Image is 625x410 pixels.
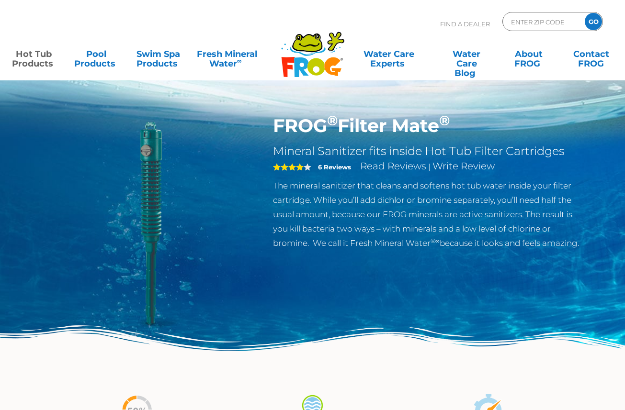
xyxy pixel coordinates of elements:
[585,13,602,30] input: GO
[350,44,428,64] a: Water CareExperts
[196,44,257,64] a: Fresh MineralWater∞
[10,44,58,64] a: Hot TubProducts
[428,162,431,171] span: |
[134,44,182,64] a: Swim SpaProducts
[273,178,586,250] p: The mineral sanitizer that cleans and softens hot tub water inside your filter cartridge. While y...
[439,112,450,129] sup: ®
[273,115,586,137] h1: FROG Filter Mate
[360,160,426,172] a: Read Reviews
[273,163,304,171] span: 4
[318,163,351,171] strong: 6 Reviews
[431,237,440,244] sup: ®∞
[40,115,259,334] img: hot-tub-product-filter-frog.png
[505,44,553,64] a: AboutFROG
[72,44,120,64] a: PoolProducts
[327,112,338,129] sup: ®
[276,19,350,78] img: Frog Products Logo
[440,12,490,36] p: Find A Dealer
[443,44,491,64] a: Water CareBlog
[237,57,242,65] sup: ∞
[567,44,615,64] a: ContactFROG
[432,160,495,172] a: Write Review
[273,144,586,158] h2: Mineral Sanitizer fits inside Hot Tub Filter Cartridges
